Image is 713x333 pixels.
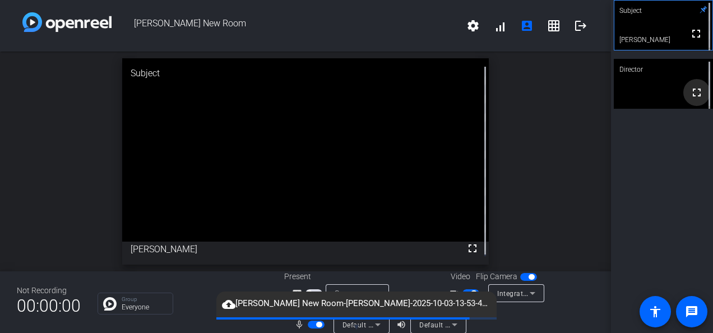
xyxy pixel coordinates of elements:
[216,297,497,311] span: [PERSON_NAME] New Room-[PERSON_NAME]-2025-10-03-13-53-43-523-0.webm
[122,304,167,311] p: Everyone
[335,289,360,298] span: Source
[419,320,540,329] span: Default - Speakers (Realtek(R) Audio)
[284,271,396,283] div: Present
[497,289,604,298] span: Integrated Webcam (0bda:554c)
[22,12,112,32] img: white-gradient.svg
[466,242,479,255] mat-icon: fullscreen
[689,27,703,40] mat-icon: fullscreen
[685,305,698,318] mat-icon: message
[451,271,470,283] span: Video
[292,286,305,300] mat-icon: screen_share_outline
[487,12,513,39] button: signal_cellular_alt
[614,59,713,80] div: Director
[122,297,167,302] p: Group
[353,322,361,332] span: ▼
[449,286,462,300] mat-icon: videocam_outline
[649,305,662,318] mat-icon: accessibility
[520,19,534,33] mat-icon: account_box
[396,318,410,331] mat-icon: volume_up
[476,271,517,283] span: Flip Camera
[122,58,489,89] div: Subject
[294,318,308,331] mat-icon: mic_none
[466,19,480,33] mat-icon: settings
[103,297,117,311] img: Chat Icon
[17,292,81,320] span: 00:00:00
[574,19,587,33] mat-icon: logout
[112,12,460,39] span: [PERSON_NAME] New Room
[222,298,235,311] mat-icon: cloud_upload
[342,320,492,329] span: Default - Microphone Array (Realtek(R) Audio)
[547,19,561,33] mat-icon: grid_on
[690,86,703,99] mat-icon: fullscreen
[17,285,81,297] div: Not Recording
